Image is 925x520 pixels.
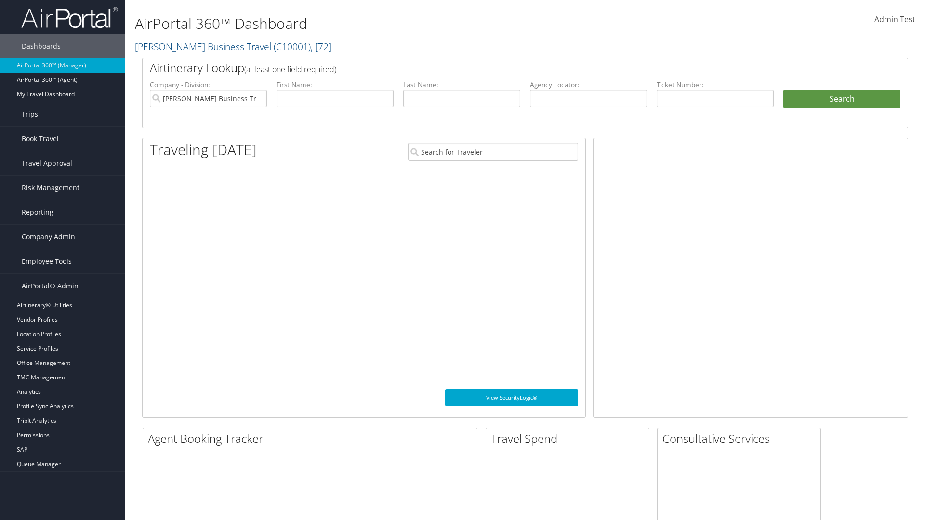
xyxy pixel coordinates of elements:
span: Employee Tools [22,249,72,273]
span: ( C10001 ) [274,40,311,53]
span: Book Travel [22,127,59,151]
span: (at least one field required) [244,64,336,75]
span: Travel Approval [22,151,72,175]
span: , [ 72 ] [311,40,331,53]
h2: Agent Booking Tracker [148,430,477,447]
label: Agency Locator: [530,80,647,90]
span: Risk Management [22,176,79,200]
a: Admin Test [874,5,915,35]
h2: Airtinerary Lookup [150,60,837,76]
img: airportal-logo.png [21,6,118,29]
span: Reporting [22,200,53,224]
h2: Travel Spend [491,430,649,447]
span: Admin Test [874,14,915,25]
label: Company - Division: [150,80,267,90]
span: Trips [22,102,38,126]
input: Search for Traveler [408,143,578,161]
label: Last Name: [403,80,520,90]
span: Company Admin [22,225,75,249]
span: AirPortal® Admin [22,274,79,298]
label: Ticket Number: [657,80,774,90]
label: First Name: [277,80,394,90]
a: View SecurityLogic® [445,389,578,406]
a: [PERSON_NAME] Business Travel [135,40,331,53]
h2: Consultative Services [662,430,820,447]
button: Search [783,90,900,109]
span: Dashboards [22,34,61,58]
h1: Traveling [DATE] [150,140,257,160]
h1: AirPortal 360™ Dashboard [135,13,655,34]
